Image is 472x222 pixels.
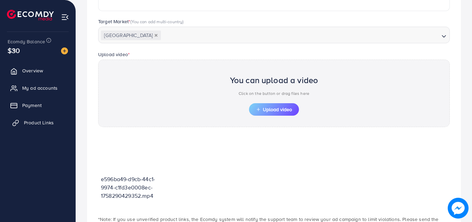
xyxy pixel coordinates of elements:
[5,81,70,95] a: My ad accounts
[130,18,183,25] span: (You can add multi-country)
[7,10,54,20] img: logo
[101,30,161,40] span: [GEOGRAPHIC_DATA]
[5,64,70,78] a: Overview
[22,102,42,109] span: Payment
[61,13,69,21] img: menu
[5,116,70,130] a: Product Links
[8,45,20,55] span: $30
[98,18,184,25] label: Target Market
[162,30,439,41] input: Search for option
[61,47,68,54] img: image
[154,34,158,37] button: Deselect Pakistan
[24,119,54,126] span: Product Links
[230,75,318,85] h2: You can upload a video
[101,175,167,200] p: e596ba49-d9cb-44c1-9974-c1fd3e0008ec-1758290429352.mp4
[22,85,58,91] span: My ad accounts
[249,103,299,116] button: Upload video
[98,27,450,43] div: Search for option
[448,198,469,219] img: image
[256,107,292,112] span: Upload video
[8,38,45,45] span: Ecomdy Balance
[5,98,70,112] a: Payment
[230,89,318,98] p: Click on the button or drag files here
[98,51,130,58] label: Upload video
[22,67,43,74] span: Overview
